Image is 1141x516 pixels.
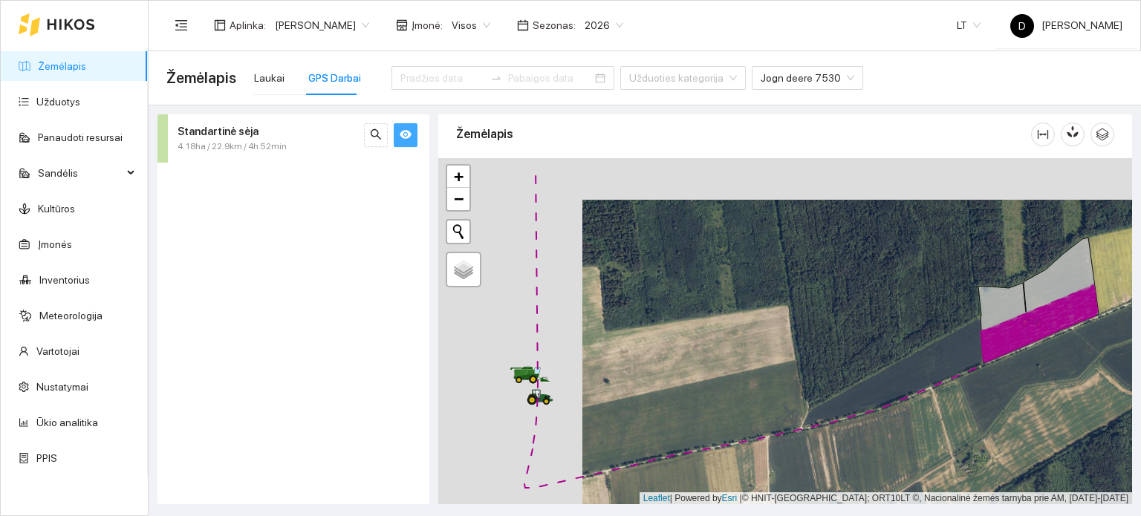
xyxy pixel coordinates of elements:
span: eye [400,128,412,143]
a: Zoom in [447,166,469,188]
button: eye [394,123,417,147]
span: LT [957,14,981,36]
span: Sezonas : [533,17,576,33]
span: [PERSON_NAME] [1010,19,1122,31]
div: | Powered by © HNIT-[GEOGRAPHIC_DATA]; ORT10LT ©, Nacionalinė žemės tarnyba prie AM, [DATE]-[DATE] [640,492,1132,505]
div: Žemėlapis [456,113,1031,155]
span: Aplinka : [230,17,266,33]
span: search [370,128,382,143]
span: shop [396,19,408,31]
span: menu-fold [175,19,188,32]
a: PPIS [36,452,57,464]
button: Initiate a new search [447,221,469,243]
button: search [364,123,388,147]
span: Jogn deere 7530 [761,67,854,89]
a: Užduotys [36,96,80,108]
strong: Standartinė sėja [178,125,259,137]
div: Laukai [254,70,285,86]
a: Vartotojai [36,345,79,357]
span: Sandėlis [38,158,123,188]
span: Visos [452,14,490,36]
span: calendar [517,19,529,31]
a: Esri [722,493,738,503]
div: Standartinė sėja4.18ha / 22.9km / 4h 52minsearcheye [157,114,429,163]
button: menu-fold [166,10,196,40]
button: column-width [1031,123,1055,146]
span: column-width [1032,128,1054,140]
span: + [454,167,464,186]
span: D [1018,14,1026,38]
div: GPS Darbai [308,70,361,86]
a: Inventorius [39,274,90,286]
span: layout [214,19,226,31]
span: swap-right [490,72,502,84]
span: 2026 [585,14,623,36]
a: Meteorologija [39,310,103,321]
a: Zoom out [447,188,469,210]
span: − [454,189,464,208]
a: Ūkio analitika [36,417,98,428]
span: Įmonė : [412,17,443,33]
a: Layers [447,253,480,286]
span: Žemėlapis [166,66,236,90]
a: Žemėlapis [38,60,86,72]
a: Nustatymai [36,381,88,393]
a: Kultūros [38,203,75,215]
span: to [490,72,502,84]
input: Pradžios data [400,70,484,86]
span: | [740,493,742,503]
span: Dovydas Baršauskas [275,14,369,36]
a: Leaflet [643,493,670,503]
a: Įmonės [38,238,72,250]
a: Panaudoti resursai [38,131,123,143]
span: 4.18ha / 22.9km / 4h 52min [178,140,287,154]
input: Pabaigos data [508,70,592,86]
